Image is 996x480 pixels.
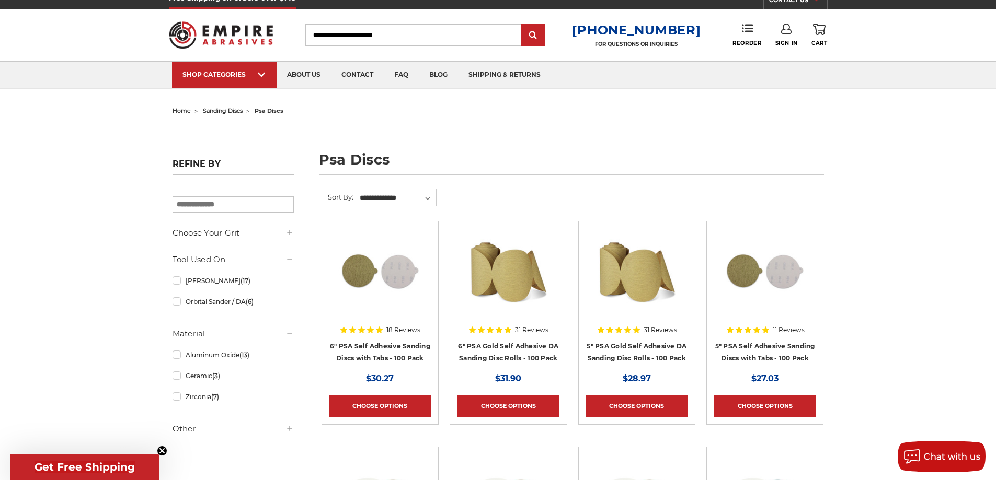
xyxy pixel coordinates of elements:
h5: Choose Your Grit [173,227,294,239]
div: Get Free ShippingClose teaser [10,454,159,480]
span: (3) [212,372,220,380]
p: FOR QUESTIONS OR INQUIRIES [572,41,701,48]
a: [PERSON_NAME] [173,272,294,290]
a: Aluminum Oxide [173,346,294,364]
span: 18 Reviews [386,327,420,333]
span: psa discs [255,107,283,114]
a: 5 inch PSA Disc [714,229,816,330]
a: faq [384,62,419,88]
img: 6" DA Sanding Discs on a Roll [466,229,550,312]
a: [PHONE_NUMBER] [572,22,701,38]
img: 6 inch psa sanding disc [338,229,422,312]
a: Cart [811,24,827,46]
h5: Tool Used On [173,253,294,266]
a: blog [419,62,458,88]
h5: Other [173,423,294,435]
img: Empire Abrasives [169,15,273,55]
input: Submit [523,25,544,46]
a: home [173,107,191,114]
img: 5" Sticky Backed Sanding Discs on a roll [595,229,679,312]
span: (6) [246,298,254,306]
span: Sign In [775,40,798,46]
a: Orbital Sander / DA [173,292,294,311]
span: $30.27 [366,373,394,383]
a: 5" PSA Gold Self Adhesive DA Sanding Disc Rolls - 100 Pack [587,342,686,362]
span: $27.03 [751,373,779,383]
a: Choose Options [586,395,688,417]
a: contact [331,62,384,88]
a: Reorder [732,24,761,46]
span: Cart [811,40,827,46]
h1: psa discs [319,153,824,175]
a: Zirconia [173,388,294,406]
label: Sort By: [322,189,353,205]
a: shipping & returns [458,62,551,88]
span: (7) [211,393,219,401]
h5: Refine by [173,159,294,175]
span: $31.90 [495,373,521,383]
span: Chat with us [924,452,980,462]
select: Sort By: [358,190,436,206]
h5: Material [173,327,294,340]
button: Close teaser [157,446,167,456]
span: $28.97 [623,373,651,383]
a: about us [277,62,331,88]
a: 5" Sticky Backed Sanding Discs on a roll [586,229,688,330]
a: sanding discs [203,107,243,114]
span: Reorder [732,40,761,46]
span: 31 Reviews [644,327,677,333]
a: Choose Options [714,395,816,417]
a: 6" PSA Self Adhesive Sanding Discs with Tabs - 100 Pack [330,342,430,362]
span: 11 Reviews [773,327,805,333]
a: 5" PSA Self Adhesive Sanding Discs with Tabs - 100 Pack [715,342,815,362]
div: SHOP CATEGORIES [182,71,266,78]
a: 6" PSA Gold Self Adhesive DA Sanding Disc Rolls - 100 Pack [458,342,558,362]
a: 6" DA Sanding Discs on a Roll [457,229,559,330]
img: 5 inch PSA Disc [723,229,807,312]
span: (17) [241,277,250,285]
span: 31 Reviews [515,327,548,333]
a: Ceramic [173,367,294,385]
a: 6 inch psa sanding disc [329,229,431,330]
a: Choose Options [457,395,559,417]
span: (13) [239,351,249,359]
button: Chat with us [898,441,986,472]
span: Get Free Shipping [35,461,135,473]
a: Choose Options [329,395,431,417]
